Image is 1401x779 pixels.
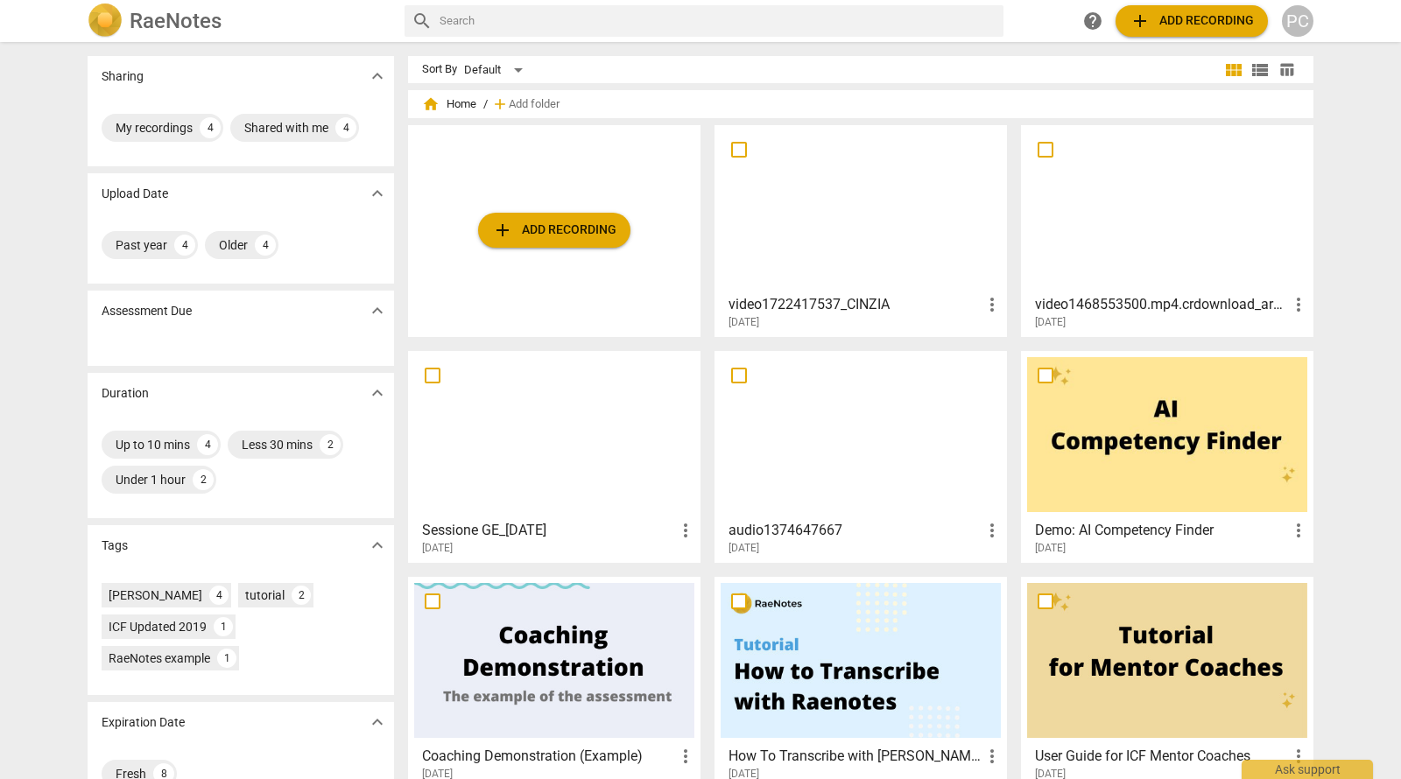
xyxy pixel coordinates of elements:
span: more_vert [1288,746,1309,767]
span: more_vert [675,746,696,767]
div: 1 [214,617,233,636]
p: Upload Date [102,185,168,203]
span: [DATE] [1035,315,1066,330]
div: 2 [193,469,214,490]
h3: video1468553500.mp4.crdownload_arda [1035,294,1288,315]
div: Shared with me [244,119,328,137]
span: expand_more [367,535,388,556]
button: Show more [364,709,391,735]
p: Sharing [102,67,144,86]
span: add [1130,11,1151,32]
div: RaeNotes example [109,649,210,667]
span: add [491,95,509,113]
button: Show more [364,63,391,89]
div: Less 30 mins [242,436,313,453]
span: [DATE] [729,541,759,556]
p: Tags [102,537,128,555]
button: Show more [364,532,391,558]
div: 4 [335,117,356,138]
div: Under 1 hour [116,471,186,488]
div: Up to 10 mins [116,436,190,453]
span: expand_more [367,300,388,321]
span: [DATE] [729,315,759,330]
a: LogoRaeNotes [88,4,391,39]
button: Show more [364,180,391,207]
button: Upload [1116,5,1268,37]
span: Home [422,95,476,113]
span: more_vert [1288,520,1309,541]
button: Show more [364,298,391,324]
span: more_vert [675,520,696,541]
span: expand_more [367,712,388,733]
span: more_vert [1288,294,1309,315]
span: table_chart [1278,61,1295,78]
img: Logo [88,4,123,39]
button: List view [1247,57,1273,83]
h3: Coaching Demonstration (Example) [422,746,675,767]
div: 2 [320,434,341,455]
div: tutorial [245,586,285,604]
h3: How To Transcribe with RaeNotes [729,746,982,767]
p: Expiration Date [102,713,185,732]
button: Tile view [1221,57,1247,83]
div: 4 [209,586,229,605]
span: more_vert [982,746,1003,767]
span: add [492,220,513,241]
span: home [422,95,440,113]
div: Ask support [1242,760,1373,779]
span: [DATE] [422,541,453,556]
div: ICF Updated 2019 [109,618,207,635]
h3: User Guide for ICF Mentor Coaches [1035,746,1288,767]
div: 4 [255,235,276,256]
a: Help [1077,5,1109,37]
span: [DATE] [1035,541,1066,556]
div: Sort By [422,63,457,76]
h3: Sessione GE_2025-06-05 [422,520,675,541]
div: 4 [200,117,221,138]
a: video1722417537_CINZIA[DATE] [721,131,1001,329]
span: Add recording [1130,11,1254,32]
div: Past year [116,236,167,254]
h3: Demo: AI Competency Finder [1035,520,1288,541]
span: more_vert [982,294,1003,315]
div: 2 [292,586,311,605]
button: Show more [364,380,391,406]
input: Search [440,7,996,35]
button: PC [1282,5,1313,37]
button: Upload [478,213,630,248]
span: help [1082,11,1103,32]
a: audio1374647667[DATE] [721,357,1001,555]
div: My recordings [116,119,193,137]
p: Duration [102,384,149,403]
div: Default [464,56,529,84]
h2: RaeNotes [130,9,222,33]
span: expand_more [367,382,388,404]
h3: audio1374647667 [729,520,982,541]
p: Assessment Due [102,302,192,320]
div: 4 [197,434,218,455]
span: view_list [1250,60,1271,81]
a: Demo: AI Competency Finder[DATE] [1027,357,1307,555]
h3: video1722417537_CINZIA [729,294,982,315]
div: 4 [174,235,195,256]
span: Add folder [509,98,560,111]
span: view_module [1223,60,1244,81]
span: expand_more [367,66,388,87]
a: video1468553500.mp4.crdownload_arda[DATE] [1027,131,1307,329]
span: Add recording [492,220,616,241]
a: Sessione GE_[DATE][DATE] [414,357,694,555]
span: / [483,98,488,111]
span: search [412,11,433,32]
div: [PERSON_NAME] [109,586,202,604]
span: expand_more [367,183,388,204]
button: Table view [1273,57,1299,83]
div: 1 [217,649,236,668]
span: more_vert [982,520,1003,541]
div: Older [219,236,248,254]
